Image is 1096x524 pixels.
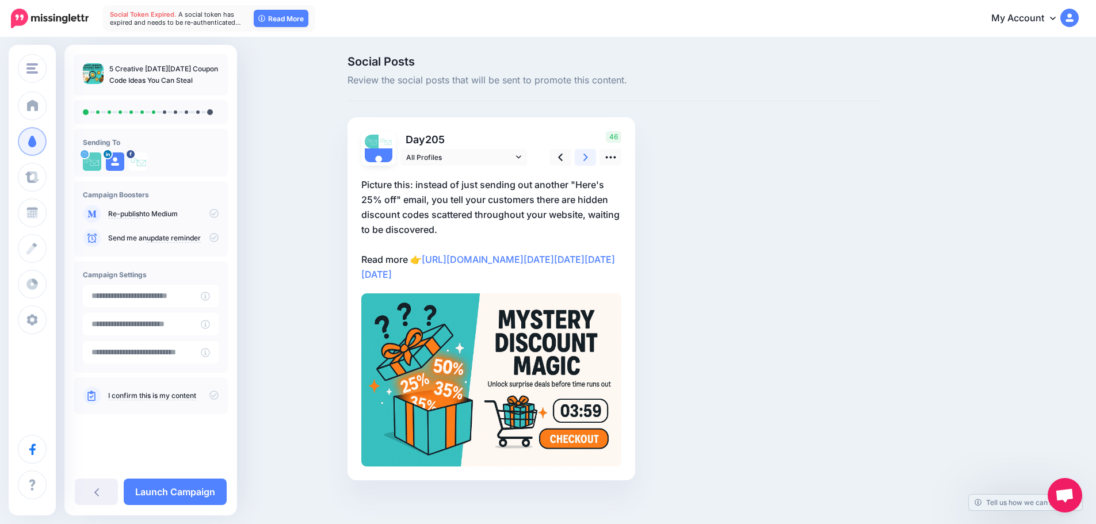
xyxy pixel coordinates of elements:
[110,10,241,26] span: A social token has expired and needs to be re-authenticated…
[110,10,177,18] span: Social Token Expired.
[365,135,379,148] img: uUtgmqiB-2057.jpg
[108,209,219,219] p: to Medium
[425,133,445,146] span: 205
[365,148,392,176] img: user_default_image.png
[108,391,196,400] a: I confirm this is my content
[361,254,615,280] a: [URL][DOMAIN_NAME][DATE][DATE][DATE][DATE]
[347,56,881,67] span: Social Posts
[379,135,392,148] img: 15284121_674048486109516_5081588740640283593_n-bsa39815.png
[106,152,124,171] img: user_default_image.png
[83,190,219,199] h4: Campaign Boosters
[83,270,219,279] h4: Campaign Settings
[1048,478,1082,512] div: Open chat
[83,63,104,84] img: 36905231266edb59a155763c3bf36682_thumb.jpg
[109,63,219,86] p: 5 Creative [DATE][DATE] Coupon Code Ideas You Can Steal
[254,10,308,27] a: Read More
[11,9,89,28] img: Missinglettr
[400,149,527,166] a: All Profiles
[26,63,38,74] img: menu.png
[406,151,513,163] span: All Profiles
[108,233,219,243] p: Send me an
[980,5,1079,33] a: My Account
[108,209,143,219] a: Re-publish
[400,131,529,148] p: Day
[347,73,881,88] span: Review the social posts that will be sent to promote this content.
[361,293,621,466] img: T41PZJL83BHT3AAXXZ7HLBXSYUVCREGR.png
[83,138,219,147] h4: Sending To
[83,152,101,171] img: uUtgmqiB-2057.jpg
[129,152,147,171] img: 15284121_674048486109516_5081588740640283593_n-bsa39815.png
[147,234,201,243] a: update reminder
[361,177,621,282] p: Picture this: instead of just sending out another "Here's 25% off" email, you tell your customers...
[606,131,621,143] span: 46
[969,495,1082,510] a: Tell us how we can improve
